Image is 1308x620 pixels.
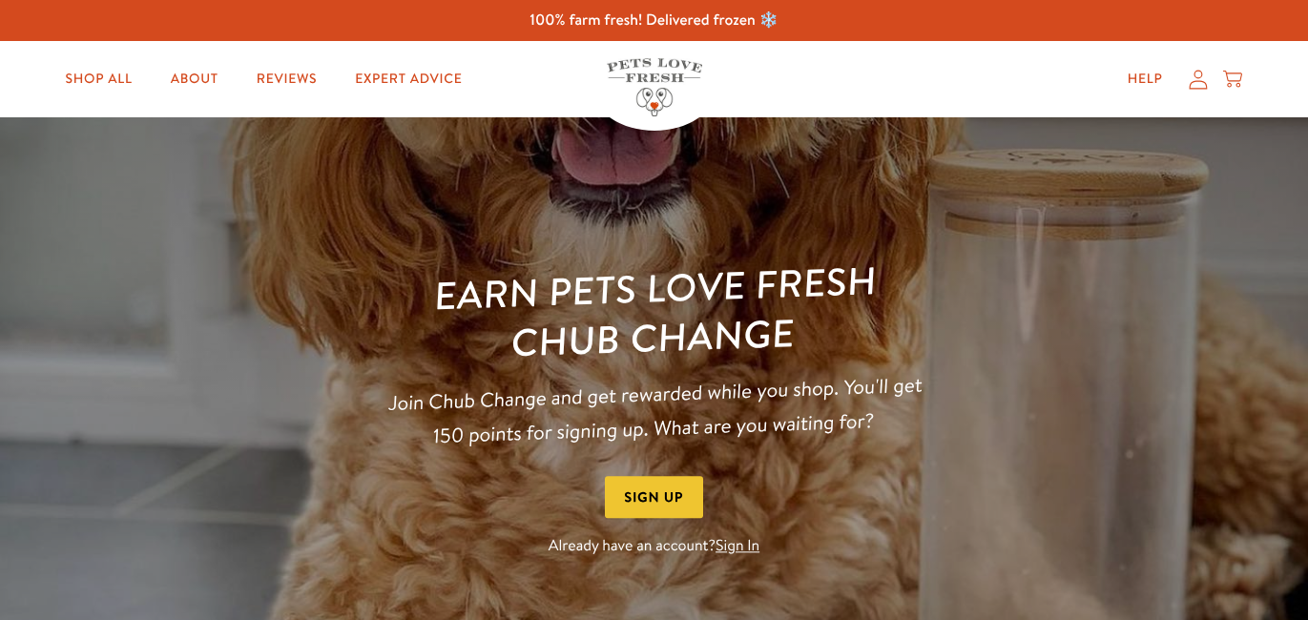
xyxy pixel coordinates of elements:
[156,60,234,98] a: About
[607,58,702,116] img: Pets Love Fresh
[605,476,704,519] button: Sign Up
[1112,60,1178,98] a: Help
[241,60,332,98] a: Reviews
[378,367,931,454] p: Join Chub Change and get rewarded while you shop. You'll get 150 points for signing up. What are ...
[380,534,929,560] p: Already have an account?
[340,60,477,98] a: Expert Advice
[51,60,148,98] a: Shop All
[377,253,931,371] h1: Earn Pets Love Fresh Chub Change
[716,536,759,557] a: Sign In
